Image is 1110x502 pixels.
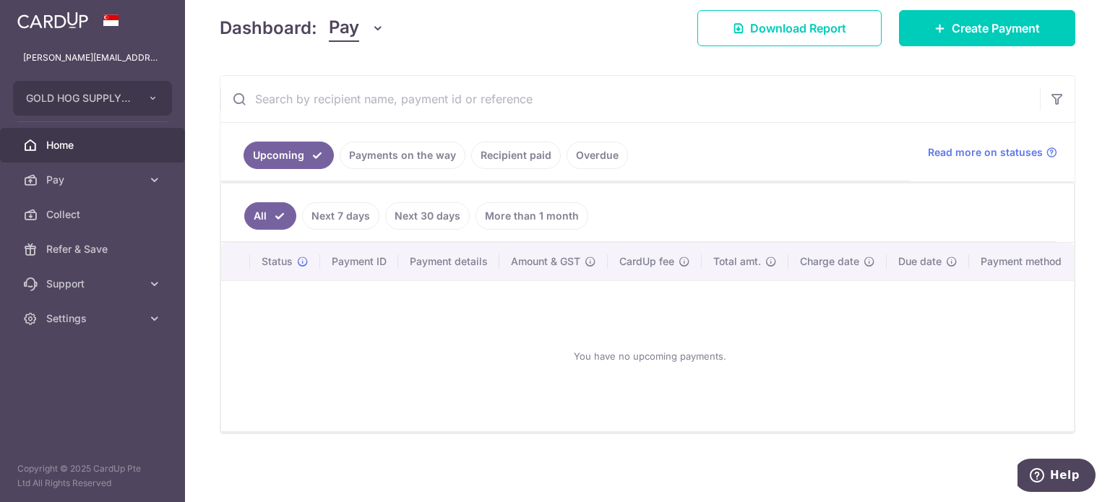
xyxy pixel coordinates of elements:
a: Upcoming [244,142,334,169]
span: Home [46,138,142,152]
p: [PERSON_NAME][EMAIL_ADDRESS][PERSON_NAME][DOMAIN_NAME] [23,51,162,65]
input: Search by recipient name, payment id or reference [220,76,1040,122]
a: Payments on the way [340,142,465,169]
button: GOLD HOG SUPPLY PTE. LTD. [13,81,172,116]
button: Pay [329,14,384,42]
span: CardUp fee [619,254,674,269]
span: Pay [46,173,142,187]
th: Payment details [398,243,499,280]
a: All [244,202,296,230]
a: Overdue [567,142,628,169]
span: Charge date [800,254,859,269]
a: Read more on statuses [928,145,1057,160]
span: Download Report [750,20,846,37]
a: Next 7 days [302,202,379,230]
span: Collect [46,207,142,222]
img: CardUp [17,12,88,29]
a: Recipient paid [471,142,561,169]
span: Read more on statuses [928,145,1043,160]
span: Support [46,277,142,291]
iframe: Opens a widget where you can find more information [1017,459,1096,495]
span: Amount & GST [511,254,580,269]
span: Status [262,254,293,269]
span: Total amt. [713,254,761,269]
span: Create Payment [952,20,1040,37]
span: Settings [46,311,142,326]
th: Payment ID [320,243,398,280]
a: Download Report [697,10,882,46]
a: More than 1 month [476,202,588,230]
h4: Dashboard: [220,15,317,41]
span: Pay [329,14,359,42]
span: GOLD HOG SUPPLY PTE. LTD. [26,91,133,105]
div: You have no upcoming payments. [238,293,1062,420]
span: Refer & Save [46,242,142,256]
th: Payment method [969,243,1079,280]
span: Due date [898,254,942,269]
a: Next 30 days [385,202,470,230]
a: Create Payment [899,10,1075,46]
